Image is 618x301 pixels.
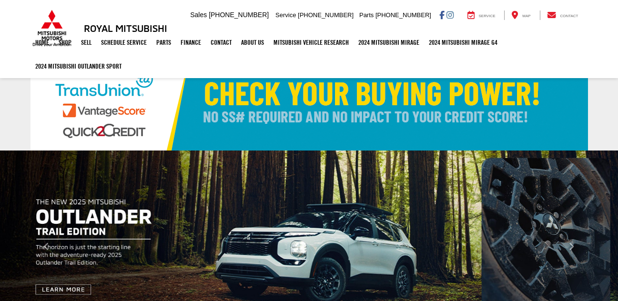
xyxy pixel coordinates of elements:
[540,10,586,20] a: Contact
[439,11,445,19] a: Facebook: Click to visit our Facebook page
[375,11,431,19] span: [PHONE_NUMBER]
[298,11,354,19] span: [PHONE_NUMBER]
[30,30,54,54] a: Home
[209,11,269,19] span: [PHONE_NUMBER]
[359,11,374,19] span: Parts
[30,55,588,150] img: Check Your Buying Power
[275,11,296,19] span: Service
[560,14,578,18] span: Contact
[84,23,167,33] h3: Royal Mitsubishi
[424,30,502,54] a: 2024 Mitsubishi Mirage G4
[206,30,236,54] a: Contact
[76,30,96,54] a: Sell
[96,30,152,54] a: Schedule Service: Opens in a new tab
[522,14,530,18] span: Map
[30,10,73,47] img: Mitsubishi
[176,30,206,54] a: Finance
[269,30,354,54] a: Mitsubishi Vehicle Research
[54,30,76,54] a: Shop
[236,30,269,54] a: About Us
[30,54,126,78] a: 2024 Mitsubishi Outlander SPORT
[504,10,537,20] a: Map
[190,11,207,19] span: Sales
[479,14,496,18] span: Service
[152,30,176,54] a: Parts: Opens in a new tab
[460,10,503,20] a: Service
[446,11,454,19] a: Instagram: Click to visit our Instagram page
[354,30,424,54] a: 2024 Mitsubishi Mirage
